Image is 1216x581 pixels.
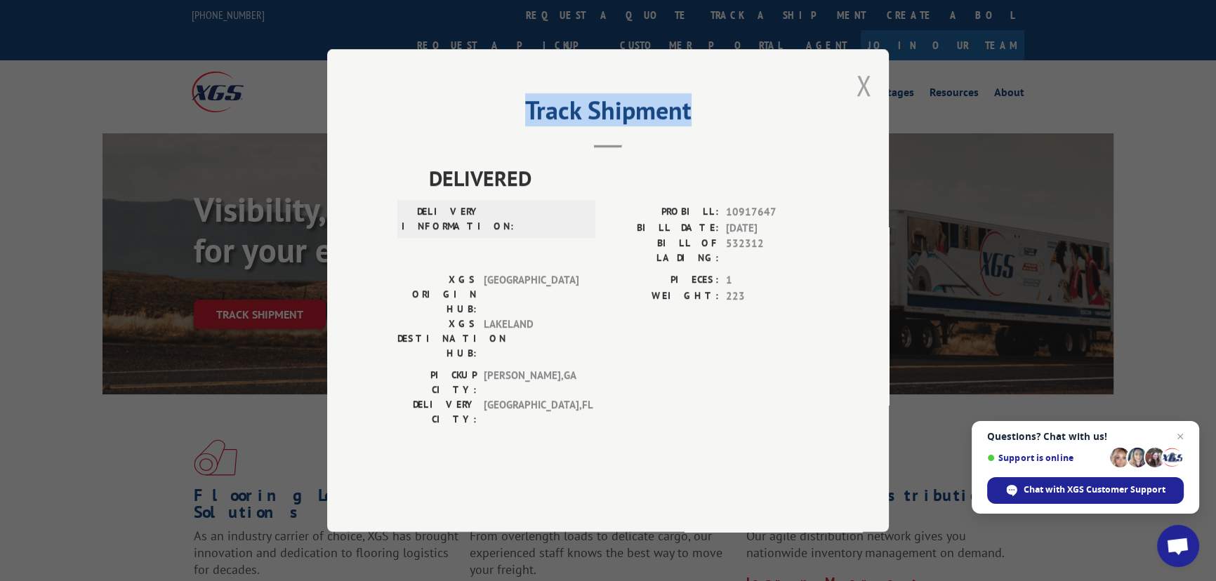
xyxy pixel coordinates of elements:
[726,236,819,265] span: 532312
[1157,525,1199,567] div: Open chat
[397,100,819,127] h2: Track Shipment
[1024,483,1165,496] span: Chat with XGS Customer Support
[726,220,819,236] span: [DATE]
[484,397,579,427] span: [GEOGRAPHIC_DATA] , FL
[608,204,719,220] label: PROBILL:
[608,236,719,265] label: BILL OF LADING:
[987,431,1184,442] span: Questions? Chat with us!
[397,316,477,361] label: XGS DESTINATION HUB:
[429,162,819,194] span: DELIVERED
[608,272,719,288] label: PIECES:
[484,316,579,361] span: LAKELAND
[608,220,719,236] label: BILL DATE:
[726,272,819,288] span: 1
[987,477,1184,504] div: Chat with XGS Customer Support
[1172,428,1189,445] span: Close chat
[726,288,819,305] span: 223
[987,453,1105,463] span: Support is online
[726,204,819,220] span: 10917647
[402,204,481,234] label: DELIVERY INFORMATION:
[484,368,579,397] span: [PERSON_NAME] , GA
[397,272,477,316] label: XGS ORIGIN HUB:
[397,397,477,427] label: DELIVERY CITY:
[856,67,871,104] button: Close modal
[397,368,477,397] label: PICKUP CITY:
[484,272,579,316] span: [GEOGRAPHIC_DATA]
[608,288,719,305] label: WEIGHT:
